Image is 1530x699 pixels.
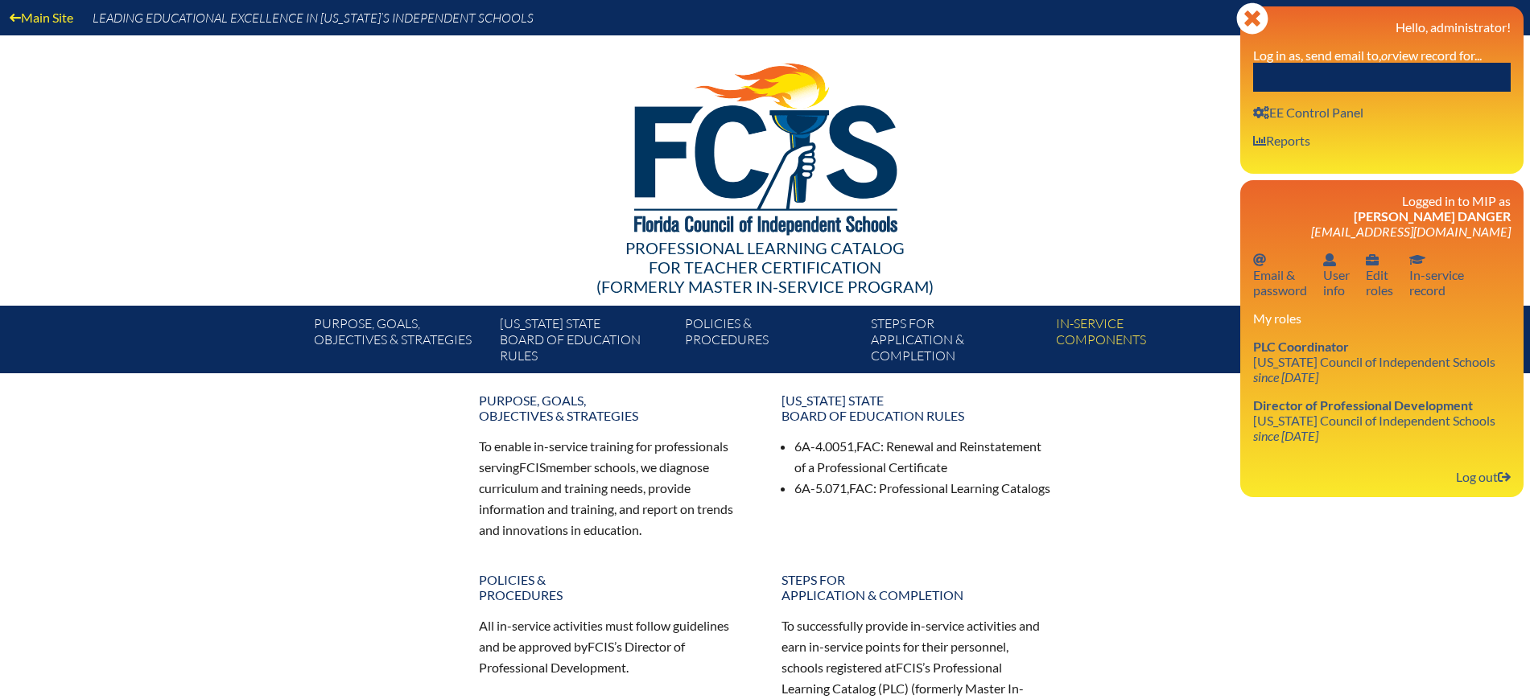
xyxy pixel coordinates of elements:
[1253,106,1269,119] svg: User info
[1409,253,1425,266] svg: In-service record
[1498,471,1511,483] svg: Log out
[1253,310,1511,326] h3: My roles
[1247,130,1317,151] a: User infoReports
[649,257,881,277] span: for Teacher Certification
[1317,249,1356,301] a: User infoUserinfo
[1253,253,1266,266] svg: Email password
[1323,253,1336,266] svg: User info
[1253,369,1318,384] i: since [DATE]
[599,35,931,255] img: FCISlogo221.eps
[3,6,80,28] a: Main Site
[1050,312,1235,373] a: In-servicecomponents
[1247,101,1370,123] a: User infoEE Control Panel
[896,660,922,675] span: FCIS
[1236,2,1268,35] svg: Close
[469,565,759,609] a: Policies &Procedures
[1366,253,1379,266] svg: User info
[1253,19,1511,35] h3: Hello, administrator!
[772,565,1062,609] a: Steps forapplication & completion
[1354,208,1511,224] span: [PERSON_NAME] Danger
[1247,249,1313,301] a: Email passwordEmail &password
[479,436,749,540] p: To enable in-service training for professionals serving member schools, we diagnose curriculum an...
[1253,134,1266,147] svg: User info
[307,312,493,373] a: Purpose, goals,objectives & strategies
[493,312,678,373] a: [US_STATE] StateBoard of Education rules
[882,680,905,696] span: PLC
[1253,193,1511,239] h3: Logged in to MIP as
[1247,335,1502,388] a: PLC Coordinator [US_STATE] Council of Independent Schools since [DATE]
[849,480,873,495] span: FAC
[1253,47,1482,63] label: Log in as, send email to, view record for...
[1381,47,1392,63] i: or
[794,436,1052,478] li: 6A-4.0051, : Renewal and Reinstatement of a Professional Certificate
[856,438,880,454] span: FAC
[1253,397,1473,413] span: Director of Professional Development
[1311,224,1511,239] span: [EMAIL_ADDRESS][DOMAIN_NAME]
[864,312,1050,373] a: Steps forapplication & completion
[519,459,546,475] span: FCIS
[1253,339,1349,354] span: PLC Coordinator
[469,386,759,430] a: Purpose, goals,objectives & strategies
[678,312,864,373] a: Policies &Procedures
[588,639,614,654] span: FCIS
[1403,249,1470,301] a: In-service recordIn-servicerecord
[302,238,1229,296] div: Professional Learning Catalog (formerly Master In-service Program)
[479,615,749,678] p: All in-service activities must follow guidelines and be approved by ’s Director of Professional D...
[1253,428,1318,443] i: since [DATE]
[772,386,1062,430] a: [US_STATE] StateBoard of Education rules
[1450,466,1517,487] a: Log outLog out
[1359,249,1400,301] a: User infoEditroles
[794,478,1052,499] li: 6A-5.071, : Professional Learning Catalogs
[1247,394,1502,446] a: Director of Professional Development [US_STATE] Council of Independent Schools since [DATE]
